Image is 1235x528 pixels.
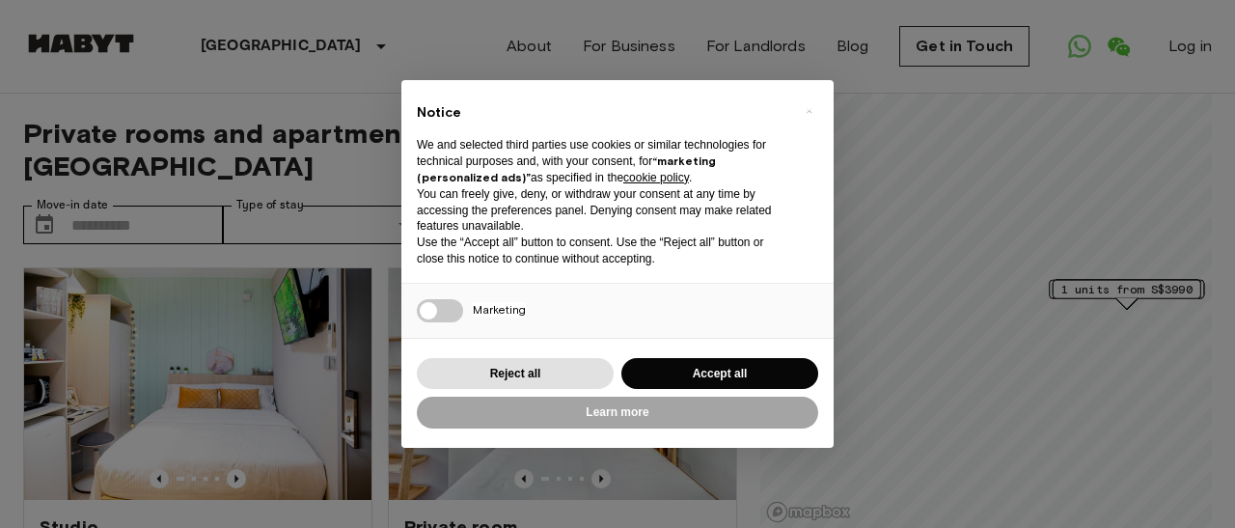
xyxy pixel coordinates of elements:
[417,235,787,267] p: Use the “Accept all” button to consent. Use the “Reject all” button or close this notice to conti...
[417,186,787,235] p: You can freely give, deny, or withdraw your consent at any time by accessing the preferences pane...
[417,358,614,390] button: Reject all
[473,302,526,317] span: Marketing
[417,153,716,184] strong: “marketing (personalized ads)”
[806,99,812,123] span: ×
[417,137,787,185] p: We and selected third parties use cookies or similar technologies for technical purposes and, wit...
[417,103,787,123] h2: Notice
[417,397,818,429] button: Learn more
[623,171,689,184] a: cookie policy
[793,96,824,126] button: Close this notice
[621,358,818,390] button: Accept all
